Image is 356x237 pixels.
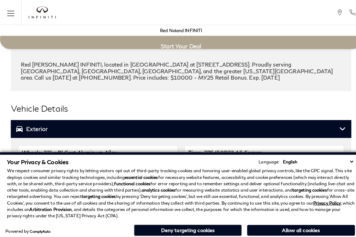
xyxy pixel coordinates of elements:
a: Privacy Policy [308,197,335,202]
div: Powered by [5,225,50,230]
span: Start Your Deal [158,42,198,49]
span: Your Privacy & Cookies [7,156,67,162]
p: We respect consumer privacy rights by letting visitors opt out of third-party tracking cookies an... [7,165,349,216]
img: INFINITI [28,6,55,18]
h3: Exterior [16,123,334,130]
button: Allow all cookies [243,221,349,232]
li: Wheels: 22" x 8" Cast Aluminum Alloy [18,143,175,157]
strong: analytics cookies [139,184,172,189]
strong: functional cookies [112,178,148,183]
select: Language Select [276,156,349,162]
strong: essential cookies [123,171,155,177]
a: ComplyAuto [29,225,50,230]
strong: Arbitration Provision [29,203,71,208]
button: Deny targeting cookies [132,221,238,232]
strong: targeting cookies [287,184,321,189]
a: infiniti [28,6,55,18]
h2: Vehicle Details [11,100,345,113]
div: Language: [254,157,275,161]
strong: targeting cookies [80,191,114,196]
a: Red Noland INFINITI [158,27,199,32]
li: Tires: 275/50R22 All-Season [181,143,338,157]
